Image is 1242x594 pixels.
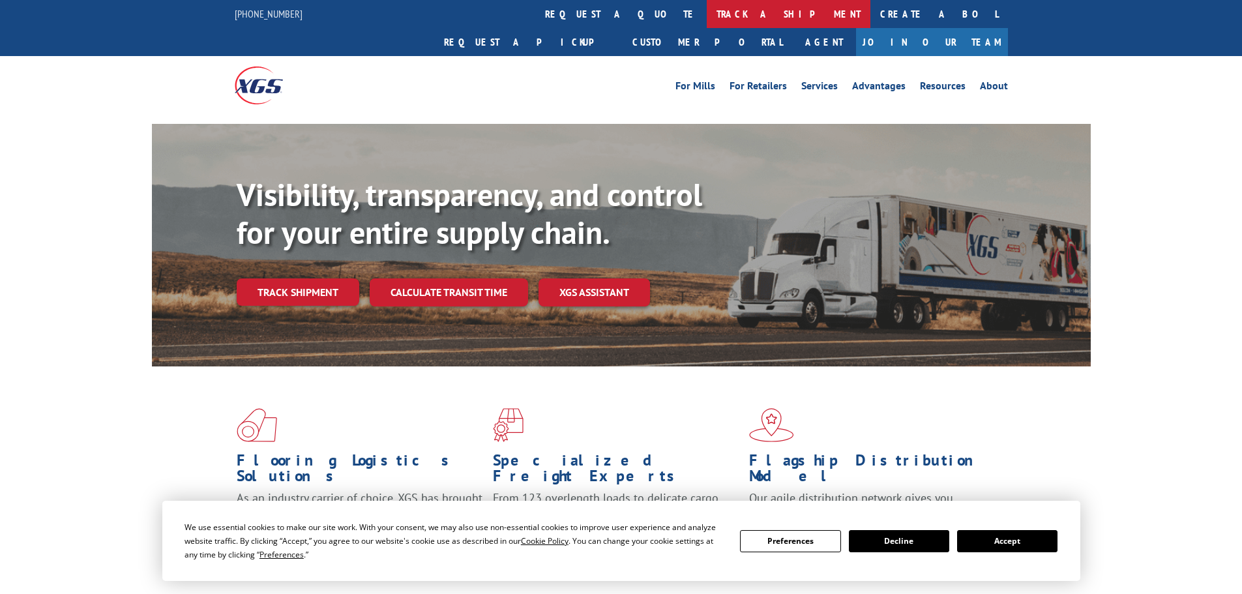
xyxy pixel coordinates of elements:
a: Services [801,81,838,95]
a: Agent [792,28,856,56]
b: Visibility, transparency, and control for your entire supply chain. [237,174,702,252]
img: xgs-icon-flagship-distribution-model-red [749,408,794,442]
div: Cookie Consent Prompt [162,501,1080,581]
h1: Flagship Distribution Model [749,453,996,490]
h1: Specialized Freight Experts [493,453,739,490]
div: We use essential cookies to make our site work. With your consent, we may also use non-essential ... [185,520,724,561]
a: Track shipment [237,278,359,306]
a: Advantages [852,81,906,95]
span: Cookie Policy [521,535,569,546]
button: Accept [957,530,1057,552]
a: Join Our Team [856,28,1008,56]
a: [PHONE_NUMBER] [235,7,303,20]
a: Request a pickup [434,28,623,56]
a: Resources [920,81,966,95]
button: Decline [849,530,949,552]
a: For Mills [675,81,715,95]
span: As an industry carrier of choice, XGS has brought innovation and dedication to flooring logistics... [237,490,482,537]
p: From 123 overlength loads to delicate cargo, our experienced staff knows the best way to move you... [493,490,739,548]
span: Preferences [259,549,304,560]
h1: Flooring Logistics Solutions [237,453,483,490]
span: Our agile distribution network gives you nationwide inventory management on demand. [749,490,989,521]
img: xgs-icon-total-supply-chain-intelligence-red [237,408,277,442]
a: About [980,81,1008,95]
a: Customer Portal [623,28,792,56]
img: xgs-icon-focused-on-flooring-red [493,408,524,442]
a: XGS ASSISTANT [539,278,650,306]
button: Preferences [740,530,840,552]
a: Calculate transit time [370,278,528,306]
a: For Retailers [730,81,787,95]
